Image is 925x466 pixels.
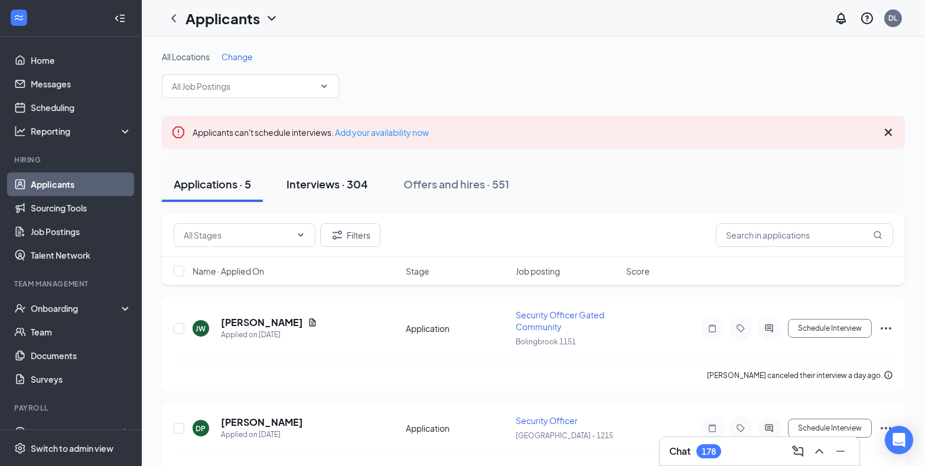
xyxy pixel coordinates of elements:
a: Surveys [31,367,132,391]
svg: ActiveChat [762,423,776,433]
span: Score [626,265,650,277]
svg: Settings [14,442,26,454]
svg: WorkstreamLogo [13,12,25,24]
span: [GEOGRAPHIC_DATA] - 1215 [516,431,614,440]
button: ComposeMessage [789,442,807,461]
span: Change [222,51,253,62]
a: PayrollCrown [31,421,132,444]
input: All Stages [184,229,291,242]
div: Applied on [DATE] [221,429,303,441]
svg: Tag [734,423,748,433]
svg: QuestionInfo [860,11,874,25]
div: DL [889,13,898,23]
a: Team [31,320,132,344]
span: Stage [406,265,429,277]
svg: Error [171,125,185,139]
a: Talent Network [31,243,132,267]
div: Applications · 5 [174,177,251,191]
svg: Tag [734,324,748,333]
svg: Cross [881,125,895,139]
svg: Ellipses [879,321,893,335]
span: Bolingbrook 1151 [516,337,577,346]
button: Minimize [831,442,850,461]
span: Name · Applied On [193,265,264,277]
svg: Ellipses [879,421,893,435]
svg: Document [308,318,317,327]
div: Team Management [14,279,129,289]
svg: UserCheck [14,302,26,314]
a: Messages [31,72,132,96]
a: Scheduling [31,96,132,119]
div: JW [196,324,206,334]
svg: ComposeMessage [791,444,805,458]
button: Schedule Interview [788,319,872,338]
svg: ChevronLeft [167,11,181,25]
button: Schedule Interview [788,419,872,438]
a: Sourcing Tools [31,196,132,220]
a: Documents [31,344,132,367]
a: Applicants [31,172,132,196]
svg: Filter [330,228,344,242]
div: [PERSON_NAME] canceled their interview a day ago. [707,370,893,382]
svg: Analysis [14,125,26,137]
div: Application [406,422,509,434]
svg: Info [884,370,893,380]
div: Application [406,322,509,334]
svg: ChevronDown [320,82,329,91]
svg: ActiveChat [762,324,776,333]
svg: MagnifyingGlass [873,230,882,240]
span: Applicants can't schedule interviews. [193,127,429,138]
svg: Collapse [114,12,126,24]
span: Security Officer [516,415,578,426]
div: Payroll [14,403,129,413]
input: Search in applications [716,223,893,247]
input: All Job Postings [172,80,315,93]
div: Reporting [31,125,132,137]
svg: ChevronDown [265,11,279,25]
svg: Note [705,423,719,433]
span: Security Officer Gated Community [516,309,605,332]
a: Job Postings [31,220,132,243]
h5: [PERSON_NAME] [221,316,303,329]
div: Interviews · 304 [286,177,368,191]
h3: Chat [669,445,691,458]
button: Filter Filters [320,223,380,247]
h5: [PERSON_NAME] [221,416,303,429]
div: DP [196,423,206,434]
svg: ChevronDown [296,230,305,240]
div: 178 [702,447,716,457]
div: Switch to admin view [31,442,113,454]
svg: Notifications [834,11,848,25]
div: Onboarding [31,302,122,314]
a: Home [31,48,132,72]
div: Applied on [DATE] [221,329,317,341]
span: All Locations [162,51,210,62]
svg: Note [705,324,719,333]
svg: ChevronUp [812,444,826,458]
h1: Applicants [185,8,260,28]
button: ChevronUp [810,442,829,461]
div: Offers and hires · 551 [403,177,509,191]
span: Job posting [516,265,561,277]
div: Hiring [14,155,129,165]
a: Add your availability now [335,127,429,138]
svg: Minimize [833,444,848,458]
div: Open Intercom Messenger [885,426,913,454]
